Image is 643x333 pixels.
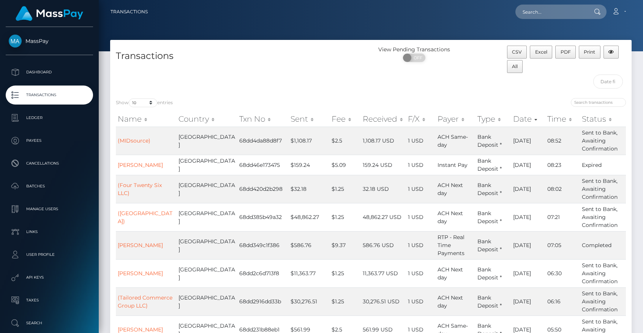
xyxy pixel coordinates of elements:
td: Sent to Bank, Awaiting Confirmation [580,175,626,203]
p: Cancellations [9,158,90,169]
p: Ledger [9,112,90,124]
a: Batches [6,177,93,196]
span: Excel [535,49,547,55]
button: PDF [555,46,576,59]
td: $1.25 [330,287,361,316]
td: 68dd2c6d713f8 [237,259,289,287]
td: 1 USD [406,287,436,316]
a: API Keys [6,268,93,287]
td: 08:52 [545,127,580,155]
th: Fee: activate to sort column ascending [330,111,361,127]
img: MassPay Logo [16,6,83,21]
a: Manage Users [6,200,93,219]
td: Bank Deposit * [476,175,511,203]
td: 08:02 [545,175,580,203]
td: Sent to Bank, Awaiting Confirmation [580,203,626,231]
span: CSV [512,49,522,55]
th: Name: activate to sort column ascending [116,111,177,127]
span: RTP - Real Time Payments [438,234,464,257]
p: Transactions [9,89,90,101]
button: CSV [507,46,527,59]
td: 1 USD [406,259,436,287]
span: Print [584,49,595,55]
td: [GEOGRAPHIC_DATA] [177,259,237,287]
p: Dashboard [9,67,90,78]
td: Expired [580,155,626,175]
th: Payer: activate to sort column ascending [436,111,476,127]
a: Taxes [6,291,93,310]
input: Search... [515,5,587,19]
td: 08:23 [545,155,580,175]
td: 07:21 [545,203,580,231]
td: [DATE] [511,259,545,287]
span: ACH Next day [438,294,463,309]
a: Cancellations [6,154,93,173]
button: All [507,60,523,73]
h4: Transactions [116,49,365,63]
a: ([GEOGRAPHIC_DATA]) [118,210,172,225]
a: (MIDsource) [118,137,150,144]
span: ACH Next day [438,182,463,197]
td: $32.18 [289,175,330,203]
td: 06:30 [545,259,580,287]
span: Instant Pay [438,162,468,168]
th: Sent: activate to sort column ascending [289,111,330,127]
td: $2.5 [330,127,361,155]
th: Date: activate to sort column ascending [511,111,545,127]
td: $1.25 [330,175,361,203]
p: Payees [9,135,90,146]
td: Bank Deposit * [476,203,511,231]
td: [GEOGRAPHIC_DATA] [177,155,237,175]
td: $11,363.77 [289,259,330,287]
td: 68dd385b49a32 [237,203,289,231]
span: ACH Next day [438,210,463,225]
th: Txn No: activate to sort column ascending [237,111,289,127]
button: Column visibility [604,46,619,59]
td: Sent to Bank, Awaiting Confirmation [580,127,626,155]
p: Links [9,226,90,238]
td: [GEOGRAPHIC_DATA] [177,127,237,155]
th: Time: activate to sort column ascending [545,111,580,127]
p: Batches [9,181,90,192]
a: [PERSON_NAME] [118,162,163,168]
td: Bank Deposit * [476,155,511,175]
a: Links [6,222,93,241]
a: Dashboard [6,63,93,82]
a: (Four Twenty Six LLC) [118,182,162,197]
a: (Tailored Commerce Group LLC) [118,294,172,309]
a: Payees [6,131,93,150]
span: ACH Next day [438,266,463,281]
td: $48,862.27 [289,203,330,231]
td: 68dd4da88d8f7 [237,127,289,155]
td: $9.37 [330,231,361,259]
a: [PERSON_NAME] [118,270,163,277]
td: 06:16 [545,287,580,316]
td: [GEOGRAPHIC_DATA] [177,231,237,259]
td: Sent to Bank, Awaiting Confirmation [580,287,626,316]
a: Transactions [111,4,148,20]
th: Received: activate to sort column ascending [361,111,406,127]
td: [GEOGRAPHIC_DATA] [177,203,237,231]
td: $586.76 [289,231,330,259]
td: 68dd46e173475 [237,155,289,175]
td: $159.24 [289,155,330,175]
td: 1 USD [406,175,436,203]
td: 586.76 USD [361,231,406,259]
a: User Profile [6,245,93,264]
td: Bank Deposit * [476,127,511,155]
td: [DATE] [511,175,545,203]
td: [DATE] [511,287,545,316]
td: $1.25 [330,259,361,287]
input: Search transactions [571,98,626,107]
th: F/X: activate to sort column ascending [406,111,436,127]
td: Bank Deposit * [476,259,511,287]
span: PDF [561,49,571,55]
a: [PERSON_NAME] [118,242,163,249]
td: 1,108.17 USD [361,127,406,155]
td: $1.25 [330,203,361,231]
p: User Profile [9,249,90,260]
span: All [512,63,518,69]
td: 48,862.27 USD [361,203,406,231]
td: Sent to Bank, Awaiting Confirmation [580,259,626,287]
td: 1 USD [406,231,436,259]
